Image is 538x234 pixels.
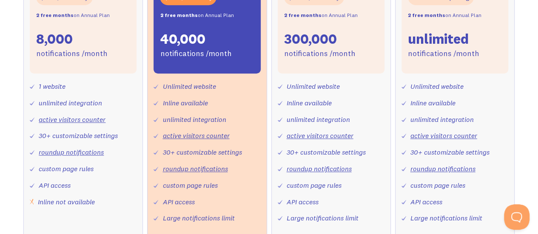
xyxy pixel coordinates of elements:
[162,212,234,224] div: Large notifications limit
[408,48,479,60] div: notifications /month
[284,30,337,48] div: 300,000
[284,9,358,22] div: on Annual Plan
[410,146,490,158] div: 30+ customizable settings
[160,30,205,48] div: 40,000
[39,148,104,156] a: roundup notifications
[38,196,95,208] div: Inline not available
[408,30,469,48] div: unlimited
[287,113,350,126] div: unlimited integration
[39,179,71,192] div: API access
[410,212,482,224] div: Large notifications limit
[36,9,110,22] div: on Annual Plan
[410,196,442,208] div: API access
[408,9,481,22] div: on Annual Plan
[160,48,231,60] div: notifications /month
[284,48,356,60] div: notifications /month
[287,131,353,140] a: active visitors counter
[287,196,319,208] div: API access
[162,196,194,208] div: API access
[162,164,228,173] a: roundup notifications
[410,131,477,140] a: active visitors counter
[39,97,102,109] div: unlimited integration
[39,130,118,142] div: 30+ customizable settings
[39,163,94,175] div: custom page rules
[410,164,475,173] a: roundup notifications
[162,97,208,109] div: Inline available
[410,97,455,109] div: Inline available
[36,30,73,48] div: 8,000
[410,113,474,126] div: unlimited integration
[284,12,322,18] strong: 2 free months
[39,80,65,93] div: 1 website
[408,12,445,18] strong: 2 free months
[162,131,229,140] a: active visitors counter
[287,146,366,158] div: 30+ customizable settings
[162,146,242,158] div: 30+ customizable settings
[162,179,217,192] div: custom page rules
[162,113,226,126] div: unlimited integration
[287,97,332,109] div: Inline available
[162,80,216,93] div: Unlimited website
[410,179,465,192] div: custom page rules
[36,48,108,60] div: notifications /month
[287,164,352,173] a: roundup notifications
[160,9,233,22] div: on Annual Plan
[39,115,105,124] a: active visitors counter
[504,204,529,230] iframe: Toggle Customer Support
[287,212,359,224] div: Large notifications limit
[287,179,342,192] div: custom page rules
[160,12,197,18] strong: 2 free months
[287,80,340,93] div: Unlimited website
[410,80,464,93] div: Unlimited website
[36,12,74,18] strong: 2 free months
